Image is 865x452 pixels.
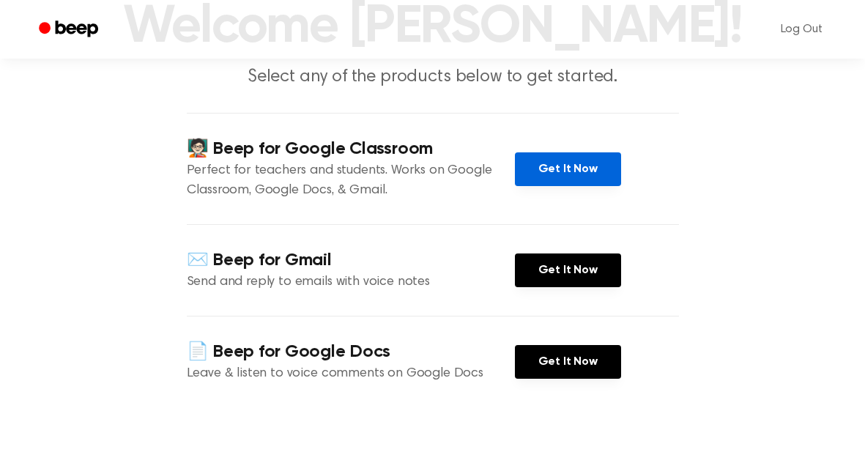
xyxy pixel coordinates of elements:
[187,273,515,292] p: Send and reply to emails with voice notes
[187,364,515,384] p: Leave & listen to voice comments on Google Docs
[187,161,515,201] p: Perfect for teachers and students. Works on Google Classroom, Google Docs, & Gmail.
[187,137,515,161] h4: 🧑🏻‍🏫 Beep for Google Classroom
[515,345,621,379] a: Get It Now
[766,12,837,47] a: Log Out
[187,248,515,273] h4: ✉️ Beep for Gmail
[29,15,111,44] a: Beep
[152,65,714,89] p: Select any of the products below to get started.
[515,152,621,186] a: Get It Now
[187,340,515,364] h4: 📄 Beep for Google Docs
[515,253,621,287] a: Get It Now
